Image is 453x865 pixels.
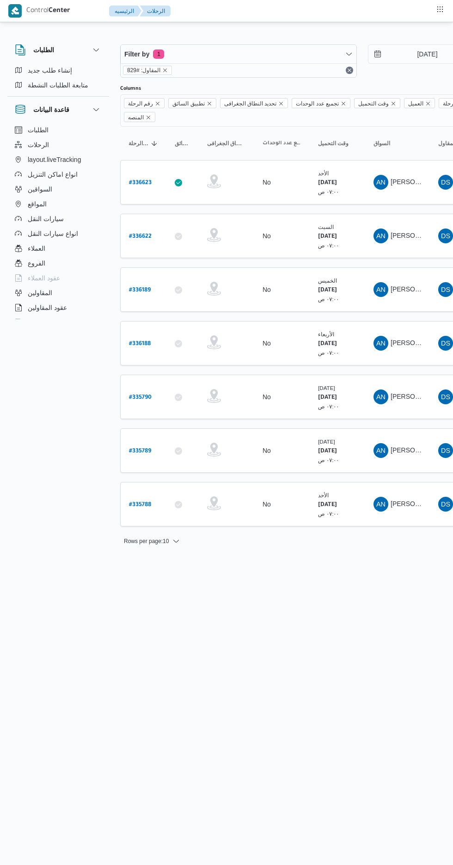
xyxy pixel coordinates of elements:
[318,439,335,445] small: [DATE]
[33,104,69,115] h3: قاعدة البيانات
[376,497,386,512] span: AN
[28,287,52,298] span: المقاولين
[124,536,169,547] span: Rows per page : 10
[28,317,66,328] span: اجهزة التليفون
[373,140,390,147] span: السواق
[140,6,171,17] button: الرحلات
[314,136,361,151] button: وقت التحميل
[11,300,105,315] button: عقود المقاولين
[341,101,346,106] button: Remove تجميع عدد الوحدات from selection in this group
[318,492,329,498] small: الأحد
[28,169,78,180] span: انواع اماكن التنزيل
[318,331,334,337] small: الأربعاء
[207,140,246,147] span: تحديد النطاق الجغرافى
[11,241,105,256] button: العملاء
[373,336,388,351] div: Ahmad Naiam Abadalamuatmd Muhammad
[28,243,45,254] span: العملاء
[376,336,386,351] span: AN
[175,140,190,147] span: تطبيق السائق
[11,197,105,211] button: المواقع
[344,65,355,76] button: Remove
[11,123,105,137] button: الطلبات
[318,189,339,195] small: ٠٧:٠٠ ص
[129,287,151,294] b: # 336189
[120,85,141,93] label: Columns
[7,63,109,96] div: الطلبات
[15,44,102,56] button: الطلبات
[441,336,450,351] span: DS
[33,44,54,56] h3: الطلبات
[318,448,337,455] b: [DATE]
[441,443,450,458] span: DS
[11,315,105,330] button: اجهزة التليفون
[318,502,337,508] b: [DATE]
[263,285,271,294] div: No
[28,184,52,195] span: السواقين
[441,175,450,190] span: DS
[172,99,204,109] span: تطبيق السائق
[203,136,250,151] button: تحديد النطاق الجغرافى
[11,226,105,241] button: انواع سيارات النقل
[129,395,152,401] b: # 335790
[11,211,105,226] button: سيارات النقل
[11,285,105,300] button: المقاولين
[318,511,339,517] small: ٠٧:٠٠ ص
[15,104,102,115] button: قاعدة البيانات
[28,228,78,239] span: انواع سيارات النقل
[438,497,453,512] div: Dhiaa Shams Aldin Fthai
[354,98,400,108] span: وقت التحميل
[318,350,339,356] small: ٠٧:٠٠ ص
[318,395,337,401] b: [DATE]
[438,336,453,351] div: Dhiaa Shams Aldin Fthai
[129,341,151,347] b: # 336188
[155,101,160,106] button: Remove رقم الرحلة from selection in this group
[28,154,81,165] span: layout.liveTracking
[373,282,388,297] div: Ahmad Naiam Abadalamuatmd Muhammad
[318,180,337,186] b: [DATE]
[263,178,271,186] div: No
[129,448,151,455] b: # 335789
[129,140,149,147] span: رقم الرحلة; Sorted in descending order
[296,99,339,109] span: تجميع عدد الوحدات
[376,229,386,243] span: AN
[224,99,277,109] span: تحديد النطاق الجغرافى
[171,136,194,151] button: تطبيق السائق
[438,443,453,458] div: Dhiaa Shams Aldin Fthai
[376,282,386,297] span: AN
[11,182,105,197] button: السواقين
[263,500,271,508] div: No
[11,78,105,93] button: متابعة الطلبات النشطة
[123,66,172,75] span: المقاول: #829
[28,139,49,150] span: الرحلات
[408,99,423,109] span: العميل
[124,98,165,108] span: رقم الرحلة
[125,136,162,151] button: رقم الرحلةSorted in descending order
[318,170,329,176] small: الأحد
[129,391,152,403] a: #335790
[376,175,386,190] span: AN
[109,6,141,17] button: الرئيسيه
[124,112,155,122] span: المنصه
[373,175,388,190] div: Ahmad Naiam Abadalamuatmd Muhammad
[28,198,47,210] span: المواقع
[318,242,339,248] small: ٠٧:٠٠ ص
[129,180,152,186] b: # 336623
[441,229,450,243] span: DS
[358,99,389,109] span: وقت التحميل
[318,385,335,391] small: [DATE]
[128,112,144,123] span: المنصه
[441,282,450,297] span: DS
[11,271,105,285] button: عقود العملاء
[129,230,152,242] a: #336622
[438,175,453,190] div: Dhiaa Shams Aldin Fthai
[8,4,22,18] img: X8yXhbKr1z7QwAAAABJRU5ErkJggg==
[318,296,339,302] small: ٠٧:٠٠ ص
[129,502,151,508] b: # 335788
[318,140,349,147] span: وقت التحميل
[120,536,184,547] button: Rows per page:10
[207,101,212,106] button: Remove تطبيق السائق from selection in this group
[28,213,64,224] span: سيارات النقل
[425,101,431,106] button: Remove العميل from selection in this group
[278,101,284,106] button: Remove تحديد النطاق الجغرافى from selection in this group
[49,7,70,15] b: Center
